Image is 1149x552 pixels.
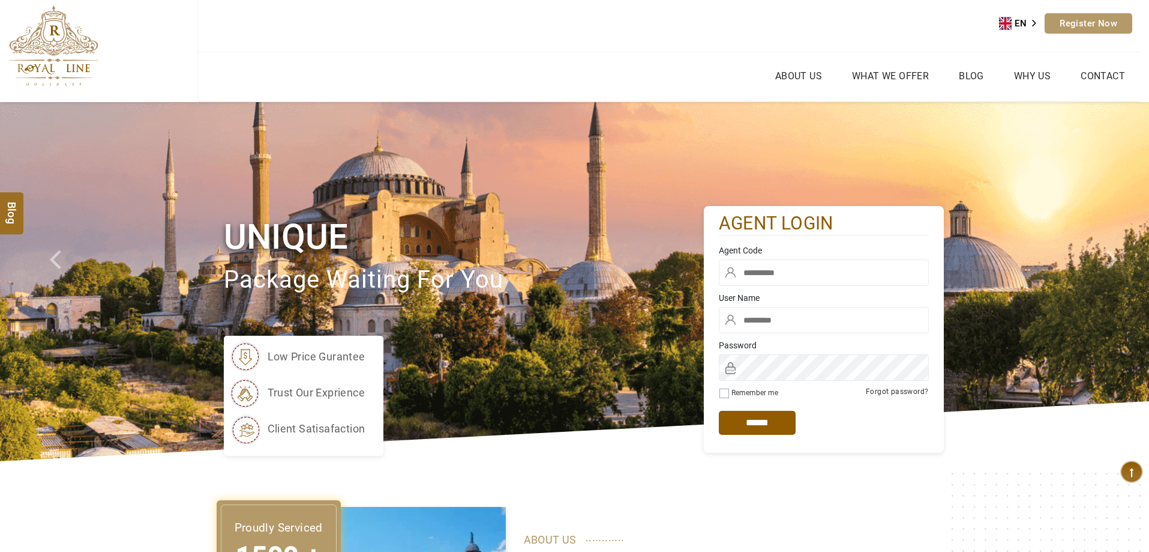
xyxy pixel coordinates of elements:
[224,214,704,259] h1: Unique
[731,389,778,397] label: Remember me
[1045,13,1132,34] a: Register Now
[524,531,926,549] p: ABOUT US
[1011,67,1054,85] a: Why Us
[719,212,929,235] h2: agent login
[1091,102,1149,461] a: Check next image
[719,244,929,256] label: Agent Code
[224,260,704,300] p: package waiting for you
[719,339,929,351] label: Password
[9,5,98,86] img: The Royal Line Holidays
[849,67,932,85] a: What we Offer
[4,202,20,212] span: Blog
[772,67,825,85] a: About Us
[956,67,987,85] a: Blog
[34,102,92,461] a: Check next prev
[1078,67,1128,85] a: Contact
[999,14,1045,32] aside: Language selected: English
[866,387,928,396] a: Forgot password?
[230,414,365,444] li: client satisafaction
[586,529,625,547] span: ............
[999,14,1045,32] div: Language
[230,378,365,408] li: trust our exprience
[230,342,365,372] li: low price gurantee
[999,14,1045,32] a: EN
[719,292,929,304] label: User Name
